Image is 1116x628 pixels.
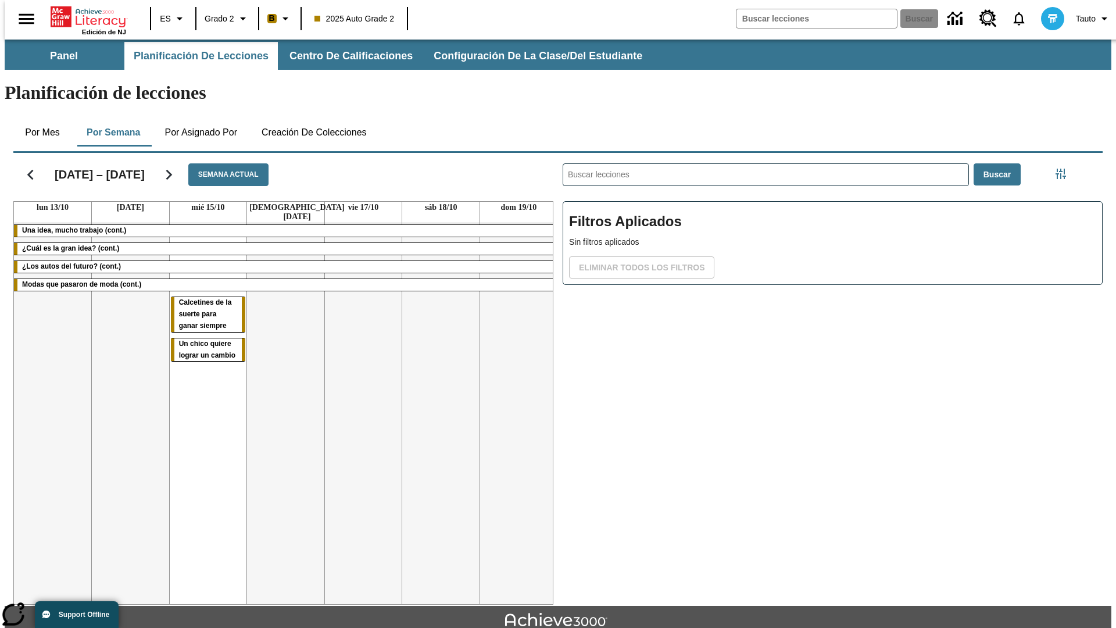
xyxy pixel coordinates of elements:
div: Modas que pasaron de moda (cont.) [14,279,557,291]
div: Buscar [553,148,1103,605]
span: Grado 2 [205,13,234,25]
div: Filtros Aplicados [563,201,1103,285]
span: Tauto [1076,13,1096,25]
button: Escoja un nuevo avatar [1034,3,1071,34]
button: Regresar [16,160,45,190]
span: Un chico quiere lograr un cambio [179,340,235,359]
a: 14 de octubre de 2025 [115,202,146,213]
div: Calcetines de la suerte para ganar siempre [171,297,246,332]
button: Buscar [974,163,1021,186]
a: 19 de octubre de 2025 [499,202,539,213]
p: Sin filtros aplicados [569,236,1096,248]
button: Panel [6,42,122,70]
button: Semana actual [188,163,269,186]
div: ¿Los autos del futuro? (cont.) [14,261,557,273]
h2: Filtros Aplicados [569,208,1096,236]
button: Support Offline [35,601,119,628]
button: Menú lateral de filtros [1049,162,1072,185]
span: Configuración de la clase/del estudiante [434,49,642,63]
div: ¿Cuál es la gran idea? (cont.) [14,243,557,255]
input: Buscar lecciones [563,164,968,185]
span: ES [160,13,171,25]
a: 16 de octubre de 2025 [247,202,347,223]
span: Support Offline [59,611,109,619]
div: Calendario [4,148,553,605]
a: Portada [51,5,126,28]
span: Panel [50,49,78,63]
span: B [269,11,275,26]
h2: [DATE] – [DATE] [55,167,145,181]
button: Planificación de lecciones [124,42,278,70]
img: avatar image [1041,7,1064,30]
span: Centro de calificaciones [289,49,413,63]
div: Subbarra de navegación [5,40,1111,70]
span: ¿Cuál es la gran idea? (cont.) [22,244,119,252]
div: Subbarra de navegación [5,42,653,70]
button: Boost El color de la clase es anaranjado claro. Cambiar el color de la clase. [263,8,297,29]
button: Creación de colecciones [252,119,376,147]
div: Un chico quiere lograr un cambio [171,338,246,362]
span: Calcetines de la suerte para ganar siempre [179,298,232,330]
button: Abrir el menú lateral [9,2,44,36]
span: Planificación de lecciones [134,49,269,63]
span: Una idea, mucho trabajo (cont.) [22,226,126,234]
button: Por asignado por [155,119,246,147]
button: Grado: Grado 2, Elige un grado [200,8,255,29]
a: 15 de octubre de 2025 [189,202,227,213]
button: Por semana [77,119,149,147]
button: Lenguaje: ES, Selecciona un idioma [155,8,192,29]
span: Modas que pasaron de moda (cont.) [22,280,141,288]
h1: Planificación de lecciones [5,82,1111,104]
a: Notificaciones [1004,3,1034,34]
a: 18 de octubre de 2025 [423,202,460,213]
span: Edición de NJ [82,28,126,35]
div: Portada [51,4,126,35]
a: Centro de información [940,3,972,35]
button: Por mes [13,119,71,147]
span: ¿Los autos del futuro? (cont.) [22,262,121,270]
button: Perfil/Configuración [1071,8,1116,29]
div: Una idea, mucho trabajo (cont.) [14,225,557,237]
span: 2025 Auto Grade 2 [314,13,395,25]
a: 17 de octubre de 2025 [346,202,381,213]
input: Buscar campo [736,9,897,28]
a: 13 de octubre de 2025 [34,202,71,213]
a: Centro de recursos, Se abrirá en una pestaña nueva. [972,3,1004,34]
button: Configuración de la clase/del estudiante [424,42,652,70]
button: Seguir [154,160,184,190]
button: Centro de calificaciones [280,42,422,70]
